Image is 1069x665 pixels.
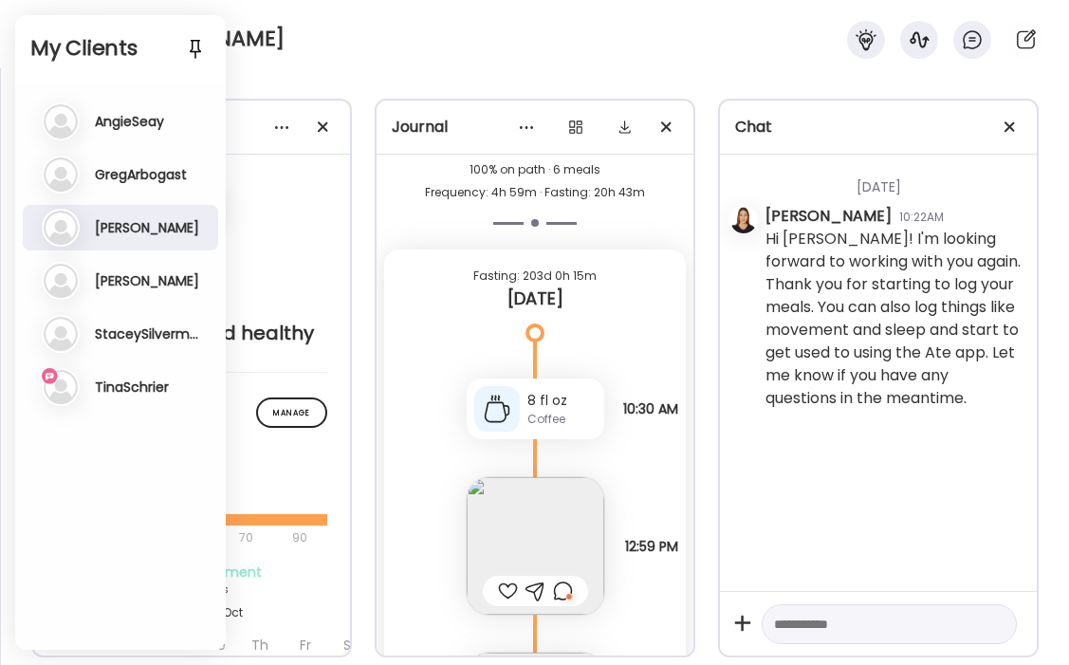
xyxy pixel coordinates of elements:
[765,228,1022,410] div: Hi [PERSON_NAME]! I'm looking forward to working with you again. Thank you for starting to log yo...
[899,209,944,226] div: 10:22AM
[730,207,757,233] img: avatars%2FQdTC4Ww4BLWxZchG7MOpRAAuEek1
[95,272,199,289] h3: [PERSON_NAME]
[285,629,326,661] div: Fr
[765,155,1022,205] div: [DATE]
[95,219,199,236] h3: [PERSON_NAME]
[256,397,327,428] div: Manage
[765,205,892,228] div: [PERSON_NAME]
[467,477,604,615] img: images%2FjMezFMSYwZcp5PauHSaZMapyIF03%2F5aW2drNfVADkTadJx9Nw%2Fxj0N1zMLcGH1nK38CcN4_240
[290,526,309,549] div: 90
[527,411,597,428] div: Coffee
[95,166,187,183] h3: GregArbogast
[399,265,671,287] div: Fasting: 203d 0h 15m
[392,158,678,204] div: 100% on path · 6 meals Frequency: 4h 59m · Fasting: 20h 43m
[95,113,164,130] h3: AngieSeay
[392,116,678,139] div: Journal
[623,401,678,416] span: 10:30 AM
[95,379,169,396] h3: TinaSchrier
[527,391,597,411] div: 8 fl oz
[239,629,281,661] div: Th
[95,325,201,342] h3: StaceySilverman
[625,539,678,554] span: 12:59 PM
[735,116,1022,139] div: Chat
[399,287,671,310] div: [DATE]
[330,629,372,661] div: Sa
[30,34,211,63] h2: My Clients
